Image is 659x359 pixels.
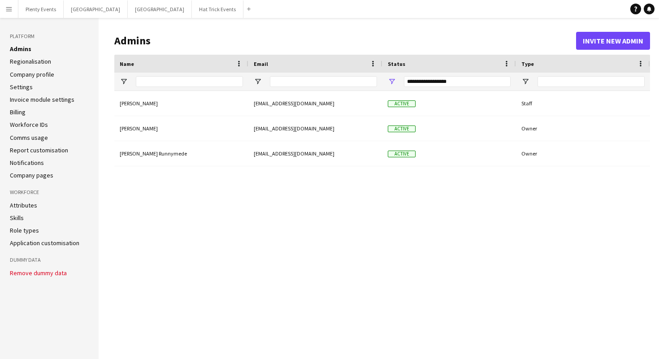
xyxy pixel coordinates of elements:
[10,57,51,65] a: Regionalisation
[10,95,74,104] a: Invoice module settings
[10,108,26,116] a: Billing
[254,61,268,67] span: Email
[254,78,262,86] button: Open Filter Menu
[192,0,243,18] button: Hat Trick Events
[10,159,44,167] a: Notifications
[576,32,650,50] button: Invite new admin
[10,188,89,196] h3: Workforce
[136,76,243,87] input: Name Filter Input
[516,141,650,166] div: Owner
[521,78,529,86] button: Open Filter Menu
[114,91,248,116] div: [PERSON_NAME]
[248,91,382,116] div: [EMAIL_ADDRESS][DOMAIN_NAME]
[128,0,192,18] button: [GEOGRAPHIC_DATA]
[10,171,53,179] a: Company pages
[10,121,48,129] a: Workforce IDs
[516,91,650,116] div: Staff
[64,0,128,18] button: [GEOGRAPHIC_DATA]
[114,34,576,48] h1: Admins
[10,201,37,209] a: Attributes
[18,0,64,18] button: Plenty Events
[388,100,416,107] span: Active
[388,151,416,157] span: Active
[10,226,39,234] a: Role types
[270,76,377,87] input: Email Filter Input
[10,45,31,53] a: Admins
[120,61,134,67] span: Name
[114,116,248,141] div: [PERSON_NAME]
[10,134,48,142] a: Comms usage
[538,76,645,87] input: Type Filter Input
[388,61,405,67] span: Status
[10,269,67,277] button: Remove dummy data
[521,61,534,67] span: Type
[248,116,382,141] div: [EMAIL_ADDRESS][DOMAIN_NAME]
[10,32,89,40] h3: Platform
[10,256,89,264] h3: Dummy Data
[114,141,248,166] div: [PERSON_NAME] Runnymede
[388,125,416,132] span: Active
[248,141,382,166] div: [EMAIL_ADDRESS][DOMAIN_NAME]
[10,214,24,222] a: Skills
[388,78,396,86] button: Open Filter Menu
[516,116,650,141] div: Owner
[10,70,54,78] a: Company profile
[10,239,79,247] a: Application customisation
[120,78,128,86] button: Open Filter Menu
[10,83,33,91] a: Settings
[10,146,68,154] a: Report customisation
